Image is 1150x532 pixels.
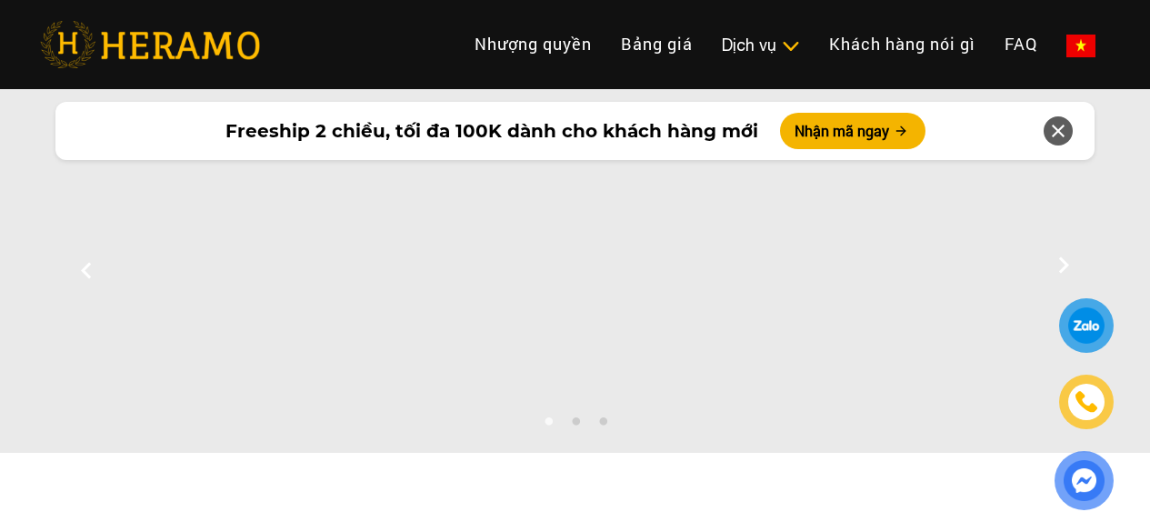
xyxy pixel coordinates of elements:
img: subToggleIcon [781,37,800,55]
a: FAQ [990,25,1052,64]
a: Bảng giá [606,25,707,64]
a: phone-icon [1060,376,1113,428]
a: Nhượng quyền [460,25,606,64]
button: Nhận mã ngay [780,113,925,149]
img: phone-icon [1074,389,1099,415]
a: Khách hàng nói gì [815,25,990,64]
img: vn-flag.png [1066,35,1095,57]
img: heramo-logo.png [40,21,260,68]
span: Freeship 2 chiều, tối đa 100K dành cho khách hàng mới [225,117,758,145]
div: Dịch vụ [722,33,800,57]
button: 1 [539,417,557,435]
button: 2 [566,417,585,435]
button: 3 [594,417,612,435]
